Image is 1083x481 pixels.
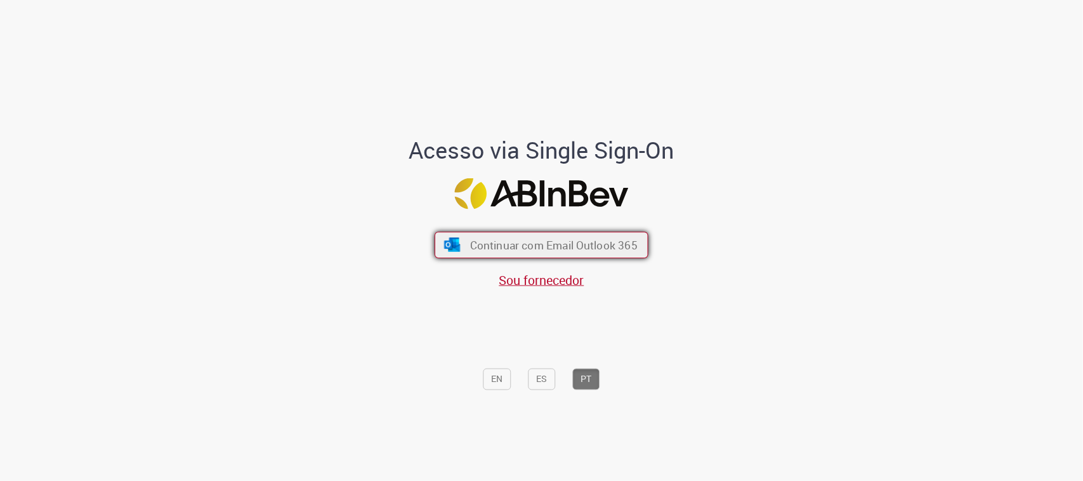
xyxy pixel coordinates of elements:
img: Logo ABInBev [455,178,629,209]
h1: Acesso via Single Sign-On [365,138,718,163]
button: ícone Azure/Microsoft 360 Continuar com Email Outlook 365 [435,232,648,258]
a: Sou fornecedor [499,272,584,289]
button: EN [483,369,511,390]
button: PT [573,369,600,390]
span: Continuar com Email Outlook 365 [470,238,638,253]
img: ícone Azure/Microsoft 360 [443,238,461,252]
button: ES [528,369,556,390]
